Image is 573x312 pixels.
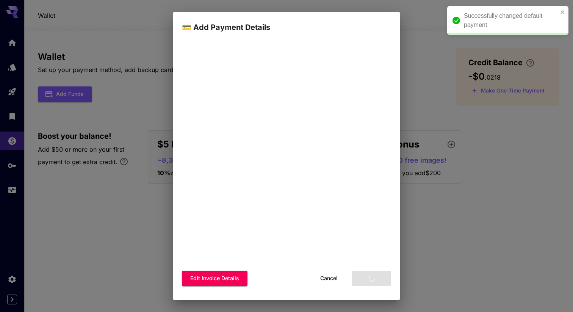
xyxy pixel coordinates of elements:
[560,9,565,15] button: close
[182,271,247,286] button: Edit invoice details
[312,271,346,286] button: Cancel
[464,11,558,30] div: Successfully changed default payment
[180,18,393,266] iframe: Secure payment input frame
[173,12,400,33] h2: 💳 Add Payment Details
